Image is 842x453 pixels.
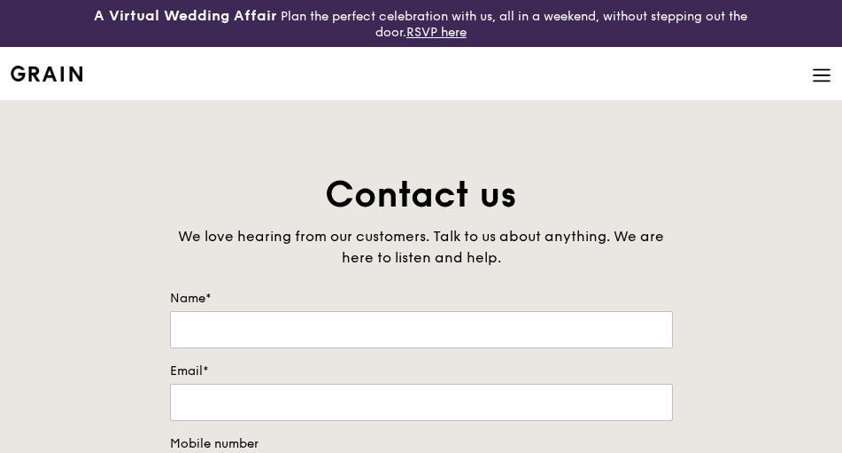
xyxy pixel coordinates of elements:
div: Plan the perfect celebration with us, all in a weekend, without stepping out the door. [70,7,771,40]
h3: A Virtual Wedding Affair [94,7,277,25]
img: Grain [11,66,82,82]
a: RSVP here [406,25,467,40]
h1: Contact us [170,171,673,219]
a: GrainGrain [11,46,82,99]
label: Email* [170,363,673,380]
label: Name* [170,290,673,308]
label: Mobile number [170,435,673,453]
div: We love hearing from our customers. Talk to us about anything. We are here to listen and help. [170,226,673,269]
